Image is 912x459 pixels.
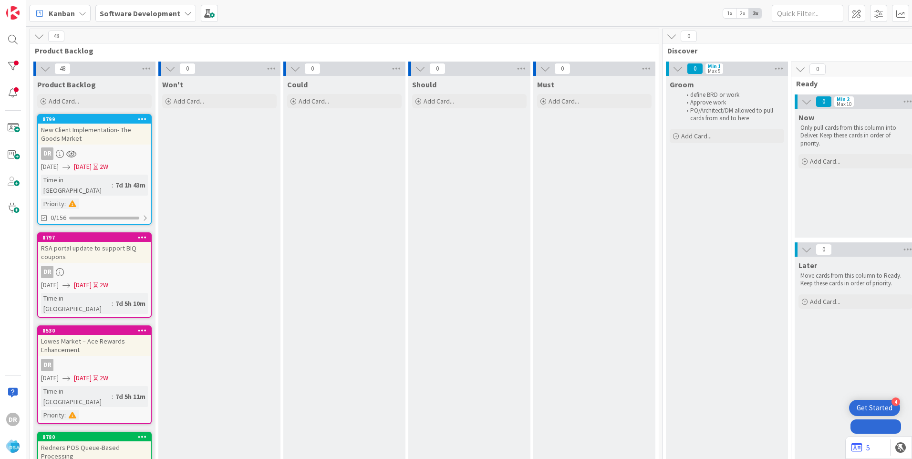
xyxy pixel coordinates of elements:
[681,91,783,99] li: define BRD or work
[6,413,20,426] div: DR
[74,162,92,172] span: [DATE]
[681,132,712,140] span: Add Card...
[891,397,900,406] div: 4
[772,5,843,22] input: Quick Filter...
[723,9,736,18] span: 1x
[816,244,832,255] span: 0
[800,124,911,147] p: Only pull cards from this column into Deliver. Keep these cards in order of priority.
[100,9,180,18] b: Software Development
[41,280,59,290] span: [DATE]
[41,162,59,172] span: [DATE]
[112,180,113,190] span: :
[681,99,783,106] li: Approve work
[849,400,900,416] div: Open Get Started checklist, remaining modules: 4
[42,116,151,123] div: 8799
[48,31,64,42] span: 48
[412,80,436,89] span: Should
[41,410,64,420] div: Priority
[42,234,151,241] div: 8797
[42,327,151,334] div: 8530
[837,97,850,102] div: Min 2
[64,198,66,209] span: :
[100,373,108,383] div: 2W
[299,97,329,105] span: Add Card...
[796,79,908,88] span: Ready
[41,147,53,160] div: DR
[6,439,20,453] img: avatar
[54,63,71,74] span: 48
[38,433,151,441] div: 8780
[549,97,579,105] span: Add Card...
[809,63,826,75] span: 0
[112,298,113,309] span: :
[64,410,66,420] span: :
[113,180,148,190] div: 7d 1h 43m
[51,213,66,223] span: 0/156
[38,242,151,263] div: RSA portal update to support BIQ coupons
[681,107,783,123] li: PO/Architect/DM allowed to pull cards from and to here
[179,63,196,74] span: 0
[41,198,64,209] div: Priority
[38,147,151,160] div: DR
[857,403,892,413] div: Get Started
[174,97,204,105] span: Add Card...
[37,232,152,318] a: 8797RSA portal update to support BIQ couponsDR[DATE][DATE]2WTime in [GEOGRAPHIC_DATA]:7d 5h 10m
[100,162,108,172] div: 2W
[41,373,59,383] span: [DATE]
[837,102,851,106] div: Max 10
[800,272,911,288] p: Move cards from this column to Ready. Keep these cards in order of priority.
[681,31,697,42] span: 0
[37,325,152,424] a: 8530Lowes Market – Ace Rewards EnhancementDR[DATE][DATE]2WTime in [GEOGRAPHIC_DATA]:7d 5h 11mPrio...
[38,335,151,356] div: Lowes Market – Ace Rewards Enhancement
[708,64,721,69] div: Min 1
[112,391,113,402] span: :
[749,9,762,18] span: 3x
[38,115,151,124] div: 8799
[41,175,112,196] div: Time in [GEOGRAPHIC_DATA]
[41,266,53,278] div: DR
[708,69,720,73] div: Max 5
[41,386,112,407] div: Time in [GEOGRAPHIC_DATA]
[37,80,96,89] span: Product Backlog
[113,298,148,309] div: 7d 5h 10m
[810,157,840,166] span: Add Card...
[38,326,151,356] div: 8530Lowes Market – Ace Rewards Enhancement
[162,80,183,89] span: Won't
[429,63,446,74] span: 0
[6,6,20,20] img: Visit kanbanzone.com
[38,266,151,278] div: DR
[304,63,321,74] span: 0
[37,114,152,225] a: 8799New Client Implementation- The Goods MarketDR[DATE][DATE]2WTime in [GEOGRAPHIC_DATA]:7d 1h 43...
[38,233,151,242] div: 8797
[667,46,912,55] span: Discover
[35,46,647,55] span: Product Backlog
[42,434,151,440] div: 8780
[74,280,92,290] span: [DATE]
[38,326,151,335] div: 8530
[537,80,554,89] span: Must
[287,80,308,89] span: Could
[38,115,151,145] div: 8799New Client Implementation- The Goods Market
[49,8,75,19] span: Kanban
[41,293,112,314] div: Time in [GEOGRAPHIC_DATA]
[670,80,694,89] span: Groom
[113,391,148,402] div: 7d 5h 11m
[38,233,151,263] div: 8797RSA portal update to support BIQ coupons
[810,297,840,306] span: Add Card...
[38,124,151,145] div: New Client Implementation- The Goods Market
[736,9,749,18] span: 2x
[49,97,79,105] span: Add Card...
[851,442,870,453] a: 5
[687,63,703,74] span: 0
[74,373,92,383] span: [DATE]
[554,63,570,74] span: 0
[798,261,817,270] span: Later
[816,96,832,107] span: 0
[41,359,53,371] div: DR
[38,359,151,371] div: DR
[424,97,454,105] span: Add Card...
[798,113,814,122] span: Now
[100,280,108,290] div: 2W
